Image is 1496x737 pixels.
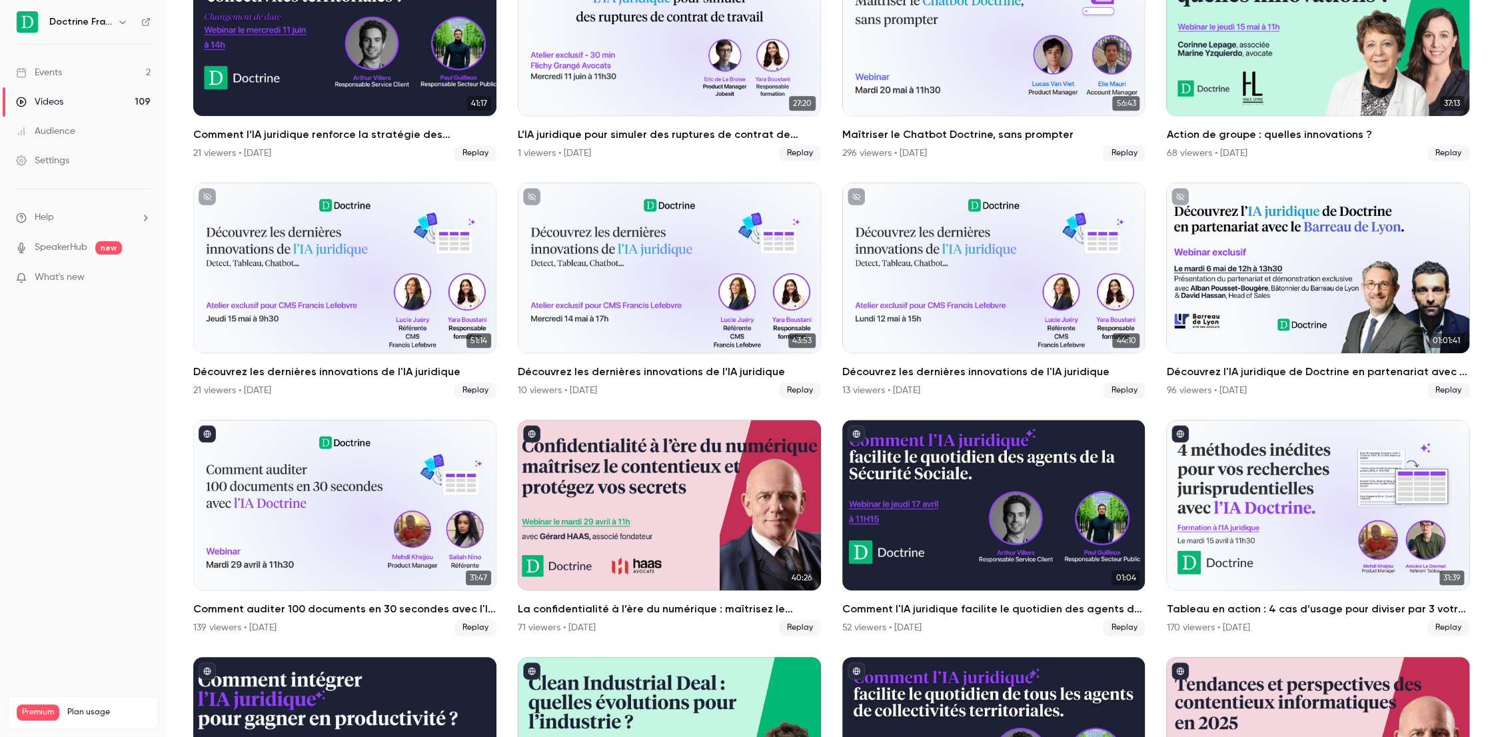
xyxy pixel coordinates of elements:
button: unpublished [523,188,540,205]
span: What's new [35,271,85,285]
div: 21 viewers • [DATE] [193,384,271,397]
span: 41:17 [467,96,491,111]
button: published [1171,662,1189,680]
div: 170 viewers • [DATE] [1166,621,1249,634]
li: Tableau en action : 4 cas d’usage pour diviser par 3 votre temps de recherche juridique [1166,420,1469,636]
h2: Action de groupe : quelles innovations ? [1166,127,1469,143]
span: 43:53 [788,333,816,348]
span: Replay [1427,382,1469,398]
img: Doctrine France [17,11,38,33]
iframe: Noticeable Trigger [135,272,151,284]
h2: Comment l'IA juridique facilite le quotidien des agents de la Sécurité Sociale [842,601,1145,617]
span: Replay [779,145,821,161]
span: 40:26 [788,570,816,585]
button: published [199,662,216,680]
li: Comment l'IA juridique facilite le quotidien des agents de la Sécurité Sociale [842,420,1145,636]
a: 44:10Découvrez les dernières innovations de l'IA juridique13 viewers • [DATE]Replay [842,183,1145,398]
h2: Tableau en action : 4 cas d’usage pour diviser par 3 votre temps de recherche juridique [1166,601,1469,617]
a: SpeakerHub [35,241,87,255]
span: Replay [454,620,496,636]
button: published [199,425,216,442]
div: 21 viewers • [DATE] [193,147,271,160]
div: 10 viewers • [DATE] [518,384,597,397]
button: published [523,662,540,680]
div: Audience [16,125,75,138]
span: Replay [1103,620,1145,636]
li: Découvrez les dernières innovations de l'IA juridique [842,183,1145,398]
span: 01:01:41 [1429,333,1464,348]
li: Découvrez les dernières innovations de l'IA juridique [193,183,496,398]
a: 31:39Tableau en action : 4 cas d’usage pour diviser par 3 votre temps de recherche juridique170 v... [1166,420,1469,636]
a: 01:04Comment l'IA juridique facilite le quotidien des agents de la Sécurité Sociale52 viewers • [... [842,420,1145,636]
span: Replay [1103,145,1145,161]
span: Replay [1427,620,1469,636]
li: Comment auditer 100 documents en 30 secondes avec l'IA de Doctrine [193,420,496,636]
h2: Comment l’IA juridique renforce la stratégie des collectivités ? [193,127,496,143]
span: 27:20 [789,96,816,111]
h2: Comment auditer 100 documents en 30 secondes avec l'IA de Doctrine [193,601,496,617]
div: Events [16,66,62,79]
a: 01:01:41Découvrez l'IA juridique de Doctrine en partenariat avec le Barreau de Lyon96 viewers • [... [1166,183,1469,398]
span: 37:13 [1440,96,1464,111]
span: Replay [779,620,821,636]
h2: Découvrez les dernières innovations de l’IA juridique [518,364,821,380]
span: 56:43 [1112,96,1139,111]
h2: Découvrez les dernières innovations de l'IA juridique [842,364,1145,380]
h2: Maîtriser le Chatbot Doctrine, sans prompter [842,127,1145,143]
div: Settings [16,154,69,167]
h2: L’IA juridique pour simuler des ruptures de contrat de travail [518,127,821,143]
div: 13 viewers • [DATE] [842,384,920,397]
li: La confidentialité à l’ère du numérique : maîtrisez le contentieux et protégez vos secrets [518,420,821,636]
button: unpublished [848,188,865,205]
div: 296 viewers • [DATE] [842,147,927,160]
span: 31:39 [1439,570,1464,585]
button: published [523,425,540,442]
div: 139 viewers • [DATE] [193,621,277,634]
a: 43:53Découvrez les dernières innovations de l’IA juridique10 viewers • [DATE]Replay [518,183,821,398]
div: Videos [16,95,63,109]
span: Replay [779,382,821,398]
span: new [95,241,122,255]
span: 44:10 [1112,333,1139,348]
span: Plan usage [67,707,150,718]
span: Replay [454,145,496,161]
li: help-dropdown-opener [16,211,151,225]
span: 31:47 [466,570,491,585]
h2: Découvrez l'IA juridique de Doctrine en partenariat avec le Barreau de Lyon [1166,364,1469,380]
span: Replay [1103,382,1145,398]
a: 51:14Découvrez les dernières innovations de l'IA juridique21 viewers • [DATE]Replay [193,183,496,398]
h2: Découvrez les dernières innovations de l'IA juridique [193,364,496,380]
div: 96 viewers • [DATE] [1166,384,1246,397]
a: 40:26La confidentialité à l’ère du numérique : maîtrisez le contentieux et protégez vos secrets71... [518,420,821,636]
h6: Doctrine France [49,15,112,29]
button: published [848,662,865,680]
button: unpublished [199,188,216,205]
div: 68 viewers • [DATE] [1166,147,1247,160]
li: Découvrez les dernières innovations de l’IA juridique [518,183,821,398]
a: 31:47Comment auditer 100 documents en 30 secondes avec l'IA de Doctrine139 viewers • [DATE]Replay [193,420,496,636]
button: unpublished [1171,188,1189,205]
span: Help [35,211,54,225]
span: Replay [1427,145,1469,161]
span: Premium [17,704,59,720]
span: 01:04 [1112,570,1139,585]
button: published [848,425,865,442]
li: Découvrez l'IA juridique de Doctrine en partenariat avec le Barreau de Lyon [1166,183,1469,398]
div: 1 viewers • [DATE] [518,147,591,160]
div: 52 viewers • [DATE] [842,621,922,634]
div: 71 viewers • [DATE] [518,621,596,634]
span: 51:14 [466,333,491,348]
button: published [1171,425,1189,442]
span: Replay [454,382,496,398]
h2: La confidentialité à l’ère du numérique : maîtrisez le contentieux et protégez vos secrets [518,601,821,617]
